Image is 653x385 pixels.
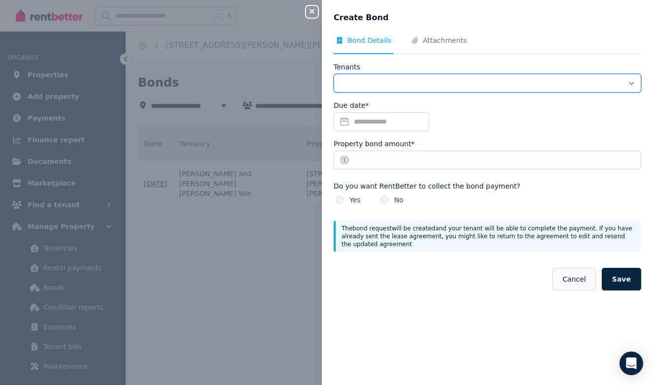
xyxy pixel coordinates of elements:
[334,62,360,72] label: Tenants
[334,181,641,191] label: Do you want RentBetter to collect the bond payment?
[334,100,369,110] label: Due date*
[394,195,404,205] label: No
[552,268,595,290] button: Cancel
[342,225,635,248] p: The bond request will be created and your tenant will be able to complete the payment. If you hav...
[334,35,641,54] nav: Tabs
[347,35,391,45] span: Bond Details
[619,352,643,375] div: Open Intercom Messenger
[423,35,467,45] span: Attachments
[602,268,641,290] button: Save
[349,195,361,205] label: Yes
[334,139,414,149] label: Property bond amount*
[334,12,388,24] span: Create Bond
